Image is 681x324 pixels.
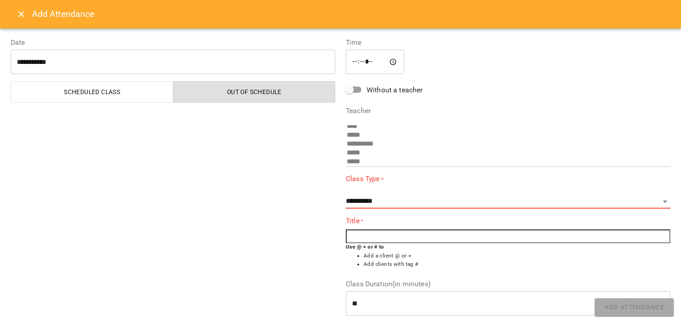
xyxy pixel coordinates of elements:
[32,7,670,21] h6: Add Attendance
[346,174,670,184] label: Class Type
[11,81,173,103] button: Scheduled class
[11,4,32,25] button: Close
[173,81,336,103] button: Out of Schedule
[346,244,384,250] b: Use @ + or # to
[346,39,670,46] label: Time
[346,107,670,115] label: Teacher
[364,252,670,261] li: Add a client @ or +
[11,39,335,46] label: Date
[346,281,670,288] label: Class Duration(in minutes)
[179,87,330,97] span: Out of Schedule
[364,260,670,269] li: Add clients with tag #
[367,85,423,95] span: Without a teacher
[16,87,168,97] span: Scheduled class
[346,216,670,226] label: Title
